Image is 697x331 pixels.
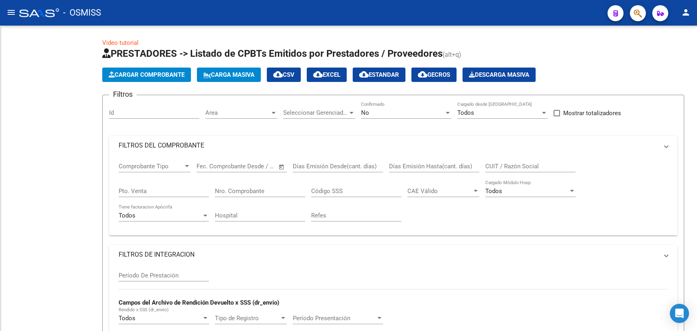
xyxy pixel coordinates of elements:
[109,155,677,235] div: FILTROS DEL COMPROBANTE
[236,163,275,170] input: Fecha fin
[353,68,405,82] button: Estandar
[205,109,270,116] span: Area
[109,89,137,100] h3: Filtros
[457,109,474,116] span: Todos
[203,71,254,78] span: Carga Masiva
[102,39,139,46] a: Video tutorial
[681,8,691,17] mat-icon: person
[670,304,689,323] div: Open Intercom Messenger
[293,315,376,322] span: Período Presentación
[119,212,135,219] span: Todos
[63,4,101,22] span: - OSMISS
[418,70,427,79] mat-icon: cloud_download
[407,187,472,195] span: CAE Válido
[6,8,16,17] mat-icon: menu
[197,163,229,170] input: Fecha inicio
[307,68,347,82] button: EXCEL
[411,68,457,82] button: Gecros
[273,70,283,79] mat-icon: cloud_download
[361,109,369,116] span: No
[443,51,461,58] span: (alt+q)
[215,315,280,322] span: Tipo de Registro
[119,163,183,170] span: Comprobante Tipo
[119,299,279,306] strong: Campos del Archivo de Rendición Devuelto x SSS (dr_envio)
[563,108,621,118] span: Mostrar totalizadores
[277,162,286,171] button: Open calendar
[485,187,502,195] span: Todos
[197,68,261,82] button: Carga Masiva
[119,315,135,322] span: Todos
[109,136,677,155] mat-expansion-panel-header: FILTROS DEL COMPROBANTE
[109,71,185,78] span: Cargar Comprobante
[463,68,536,82] app-download-masive: Descarga masiva de comprobantes (adjuntos)
[463,68,536,82] button: Descarga Masiva
[267,68,301,82] button: CSV
[283,109,348,116] span: Seleccionar Gerenciador
[313,71,340,78] span: EXCEL
[273,71,294,78] span: CSV
[313,70,323,79] mat-icon: cloud_download
[109,245,677,264] mat-expansion-panel-header: FILTROS DE INTEGRACION
[359,71,399,78] span: Estandar
[469,71,529,78] span: Descarga Masiva
[359,70,369,79] mat-icon: cloud_download
[119,250,658,259] mat-panel-title: FILTROS DE INTEGRACION
[119,141,658,150] mat-panel-title: FILTROS DEL COMPROBANTE
[102,48,443,59] span: PRESTADORES -> Listado de CPBTs Emitidos por Prestadores / Proveedores
[102,68,191,82] button: Cargar Comprobante
[418,71,450,78] span: Gecros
